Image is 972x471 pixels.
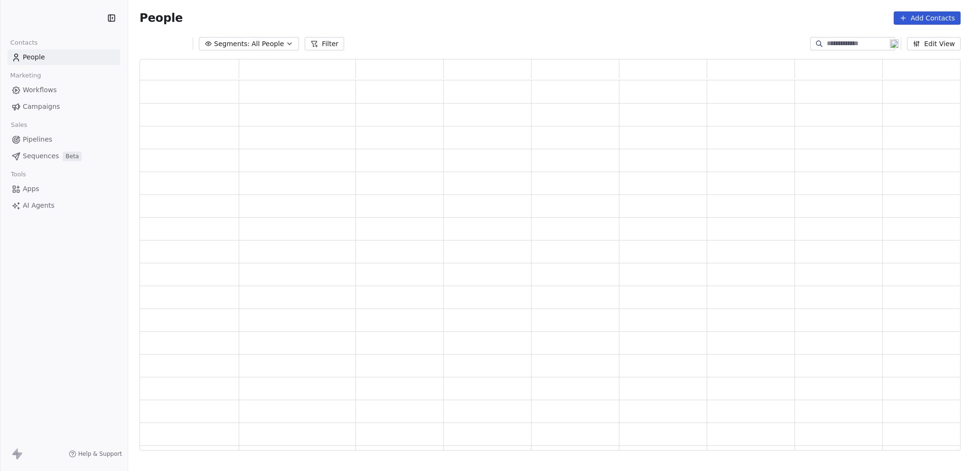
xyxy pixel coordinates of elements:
[140,11,183,25] span: People
[23,151,59,161] span: Sequences
[8,198,120,213] a: AI Agents
[6,36,42,50] span: Contacts
[8,148,120,164] a: SequencesBeta
[23,184,39,194] span: Apps
[252,39,284,49] span: All People
[7,118,31,132] span: Sales
[214,39,250,49] span: Segments:
[894,11,961,25] button: Add Contacts
[7,167,30,182] span: Tools
[140,80,971,451] div: grid
[890,39,898,48] img: 19.png
[23,201,55,211] span: AI Agents
[23,52,45,62] span: People
[23,102,60,112] span: Campaigns
[23,85,57,95] span: Workflows
[23,135,52,144] span: Pipelines
[8,49,120,65] a: People
[8,99,120,115] a: Campaigns
[63,152,82,161] span: Beta
[69,450,122,458] a: Help & Support
[8,82,120,98] a: Workflows
[8,132,120,147] a: Pipelines
[78,450,122,458] span: Help & Support
[305,37,344,50] button: Filter
[6,68,45,83] span: Marketing
[8,181,120,197] a: Apps
[907,37,961,50] button: Edit View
